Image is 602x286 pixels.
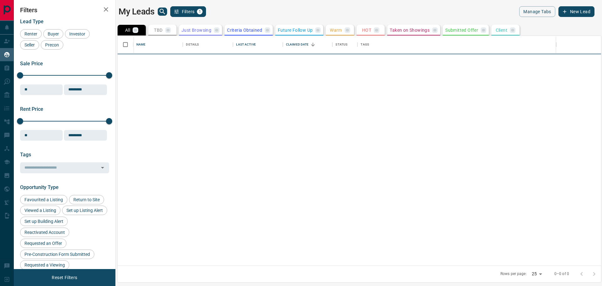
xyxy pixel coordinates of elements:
[286,36,309,53] div: Claimed Date
[20,195,67,204] div: Favourited a Listing
[519,6,555,17] button: Manage Tabs
[154,28,162,32] p: TBD
[22,31,40,36] span: Renter
[22,262,67,267] span: Requested a Viewing
[62,206,107,215] div: Set up Listing Alert
[236,36,256,53] div: Last Active
[332,36,357,53] div: Status
[20,260,69,270] div: Requested a Viewing
[309,40,317,49] button: Sort
[20,250,94,259] div: Pre-Construction Form Submitted
[133,36,183,53] div: Name
[558,6,594,17] button: New Lead
[198,9,202,14] span: 1
[496,28,507,32] p: Client
[98,163,107,172] button: Open
[20,6,109,14] h2: Filters
[233,36,283,53] div: Last Active
[390,28,430,32] p: Taken on Showings
[136,36,146,53] div: Name
[445,28,478,32] p: Submitted Offer
[20,184,59,190] span: Opportunity Type
[158,8,167,16] button: search button
[182,28,211,32] p: Just Browsing
[22,208,58,213] span: Viewed a Listing
[22,219,66,224] span: Set up Building Alert
[20,19,44,24] span: Lead Type
[183,36,233,53] div: Details
[20,228,69,237] div: Reactivated Account
[43,29,63,39] div: Buyer
[227,28,262,32] p: Criteria Obtained
[20,29,42,39] div: Renter
[69,195,104,204] div: Return to Site
[20,106,43,112] span: Rent Price
[361,36,369,53] div: Tags
[170,6,206,17] button: Filters1
[20,217,68,226] div: Set up Building Alert
[278,28,313,32] p: Future Follow Up
[125,28,130,32] p: All
[529,269,544,278] div: 25
[20,40,39,50] div: Seller
[64,208,105,213] span: Set up Listing Alert
[67,31,87,36] span: Investor
[357,36,556,53] div: Tags
[335,36,347,53] div: Status
[22,42,37,47] span: Seller
[554,271,569,277] p: 0–0 of 0
[330,28,342,32] p: Warm
[48,272,81,283] button: Reset Filters
[41,40,63,50] div: Precon
[20,152,31,158] span: Tags
[20,61,43,67] span: Sale Price
[43,42,61,47] span: Precon
[20,206,61,215] div: Viewed a Listing
[45,31,61,36] span: Buyer
[20,239,66,248] div: Requested an Offer
[500,271,527,277] p: Rows per page:
[362,28,371,32] p: HOT
[22,252,92,257] span: Pre-Construction Form Submitted
[22,230,67,235] span: Reactivated Account
[65,29,90,39] div: Investor
[22,241,64,246] span: Requested an Offer
[186,36,199,53] div: Details
[71,197,102,202] span: Return to Site
[22,197,65,202] span: Favourited a Listing
[119,7,155,17] h1: My Leads
[283,36,332,53] div: Claimed Date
